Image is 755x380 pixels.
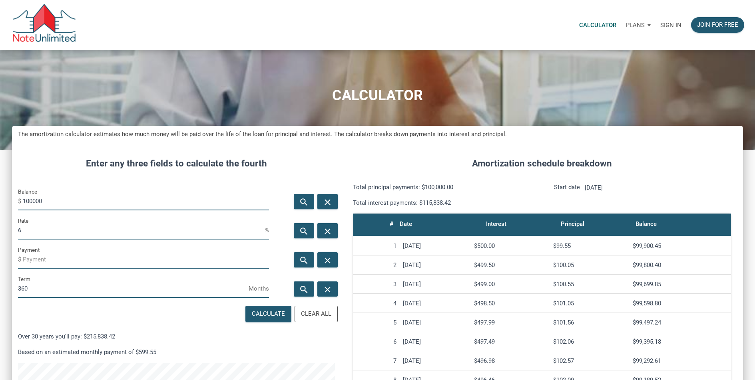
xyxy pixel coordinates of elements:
h1: CALCULATOR [6,87,749,104]
label: Rate [18,216,28,226]
div: $99,900.45 [633,242,728,249]
span: $ [18,195,23,208]
label: Balance [18,187,37,196]
h4: Amortization schedule breakdown [347,157,737,170]
div: $99,598.80 [633,300,728,307]
div: $497.49 [474,338,547,345]
input: Term [18,280,249,298]
a: Calculator [574,12,621,38]
button: Join for free [691,17,744,33]
div: $102.57 [553,357,626,364]
i: search [299,285,309,295]
div: $99,497.24 [633,319,728,326]
div: Balance [635,218,657,230]
div: $99,292.61 [633,357,728,364]
button: Plans [621,13,655,37]
div: $498.50 [474,300,547,307]
i: close [323,226,332,236]
div: 2 [356,261,396,269]
button: close [317,194,338,209]
button: search [294,194,314,209]
div: Join for free [697,20,738,30]
div: Calculate [252,309,285,319]
div: $497.99 [474,319,547,326]
div: $99,800.40 [633,261,728,269]
span: Months [249,282,269,295]
button: close [317,223,338,238]
div: [DATE] [403,338,468,345]
div: # [390,218,393,230]
button: Clear All [295,306,338,322]
div: $99,395.18 [633,338,728,345]
div: 1 [356,242,396,249]
div: $101.05 [553,300,626,307]
button: close [317,252,338,267]
i: close [323,255,332,265]
span: $ [18,253,23,266]
p: Based on an estimated monthly payment of $599.55 [18,347,335,357]
h4: Enter any three fields to calculate the fourth [18,157,335,170]
div: $101.56 [553,319,626,326]
label: Payment [18,245,40,255]
p: Start date [554,182,580,208]
p: Calculator [579,22,616,29]
div: [DATE] [403,319,468,326]
div: [DATE] [403,281,468,288]
div: $99,699.85 [633,281,728,288]
h5: The amortization calculator estimates how much money will be paid over the life of the loan for p... [18,130,737,139]
a: Join for free [686,12,749,38]
a: Sign in [655,12,686,38]
input: Rate [18,222,265,239]
input: Payment [23,251,269,269]
div: 4 [356,300,396,307]
button: Calculate [245,306,291,322]
div: $499.00 [474,281,547,288]
div: $102.06 [553,338,626,345]
div: [DATE] [403,242,468,249]
button: search [294,223,314,238]
p: Total interest payments: $115,838.42 [353,198,536,208]
div: [DATE] [403,357,468,364]
div: $500.00 [474,242,547,249]
div: Date [400,218,412,230]
p: Over 30 years you'll pay: $215,838.42 [18,332,335,341]
div: $100.05 [553,261,626,269]
button: search [294,281,314,297]
a: Plans [621,12,655,38]
p: Plans [626,22,645,29]
div: 5 [356,319,396,326]
div: 7 [356,357,396,364]
span: % [265,224,269,237]
p: Sign in [660,22,681,29]
div: 3 [356,281,396,288]
i: close [323,197,332,207]
i: search [299,226,309,236]
img: NoteUnlimited [12,4,76,46]
div: Clear All [301,309,331,319]
i: search [299,255,309,265]
div: Interest [486,218,506,230]
button: search [294,252,314,267]
div: $496.98 [474,357,547,364]
p: Total principal payments: $100,000.00 [353,182,536,192]
div: 6 [356,338,396,345]
i: close [323,285,332,295]
button: close [317,281,338,297]
div: Principal [561,218,584,230]
i: search [299,197,309,207]
div: [DATE] [403,300,468,307]
div: [DATE] [403,261,468,269]
div: $99.55 [553,242,626,249]
label: Term [18,274,30,284]
div: $499.50 [474,261,547,269]
div: $100.55 [553,281,626,288]
input: Balance [23,192,269,210]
